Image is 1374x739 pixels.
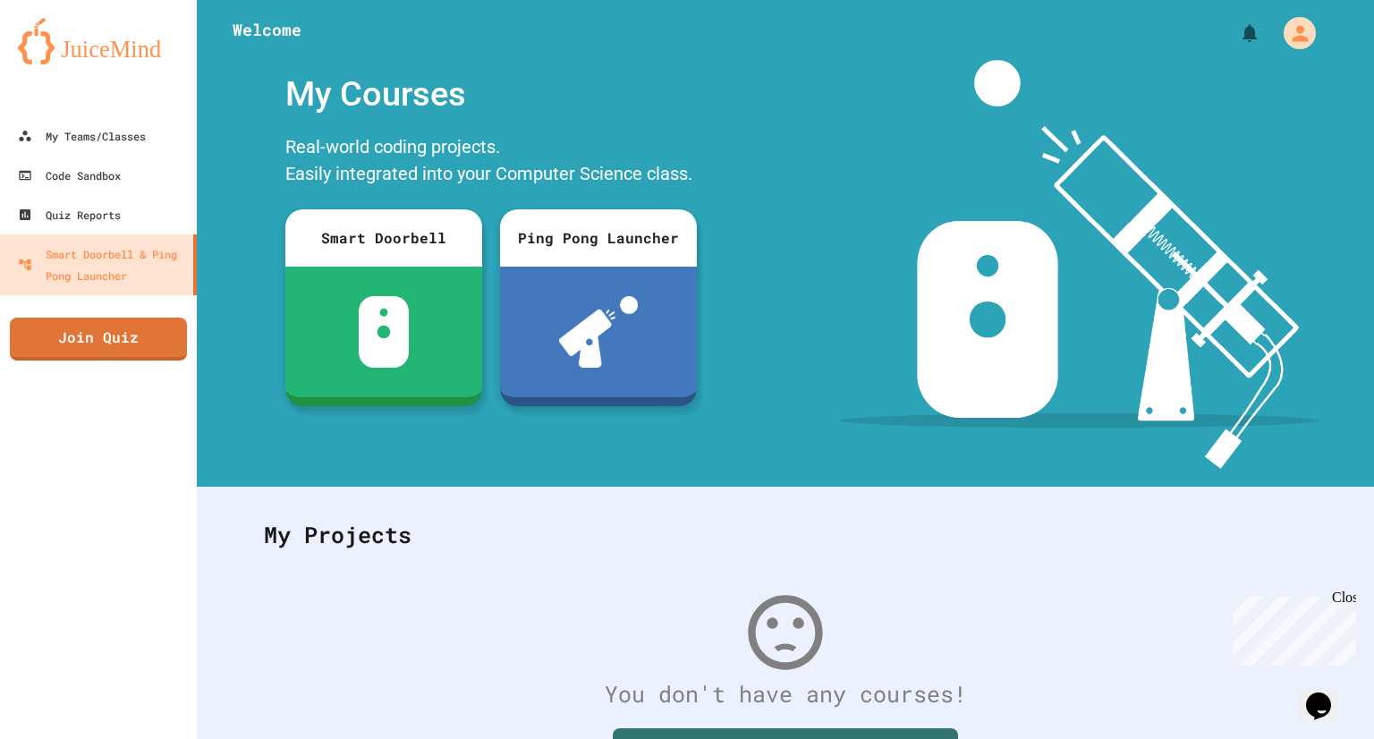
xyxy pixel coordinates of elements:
[18,125,146,147] div: My Teams/Classes
[285,209,482,267] div: Smart Doorbell
[18,18,179,64] img: logo-orange.svg
[18,204,121,225] div: Quiz Reports
[359,296,410,368] img: sdb-white.svg
[18,243,186,286] div: Smart Doorbell & Ping Pong Launcher
[1265,13,1320,54] div: My Account
[246,677,1325,711] div: You don't have any courses!
[559,296,639,368] img: ppl-with-ball.png
[246,500,1325,570] div: My Projects
[276,60,706,129] div: My Courses
[1299,667,1356,721] iframe: chat widget
[18,165,121,186] div: Code Sandbox
[7,7,123,114] div: Chat with us now!Close
[1226,590,1356,666] iframe: chat widget
[10,318,187,361] a: Join Quiz
[840,60,1319,469] img: banner-image-my-projects.png
[276,129,706,196] div: Real-world coding projects. Easily integrated into your Computer Science class.
[1206,18,1265,48] div: My Notifications
[500,209,697,267] div: Ping Pong Launcher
